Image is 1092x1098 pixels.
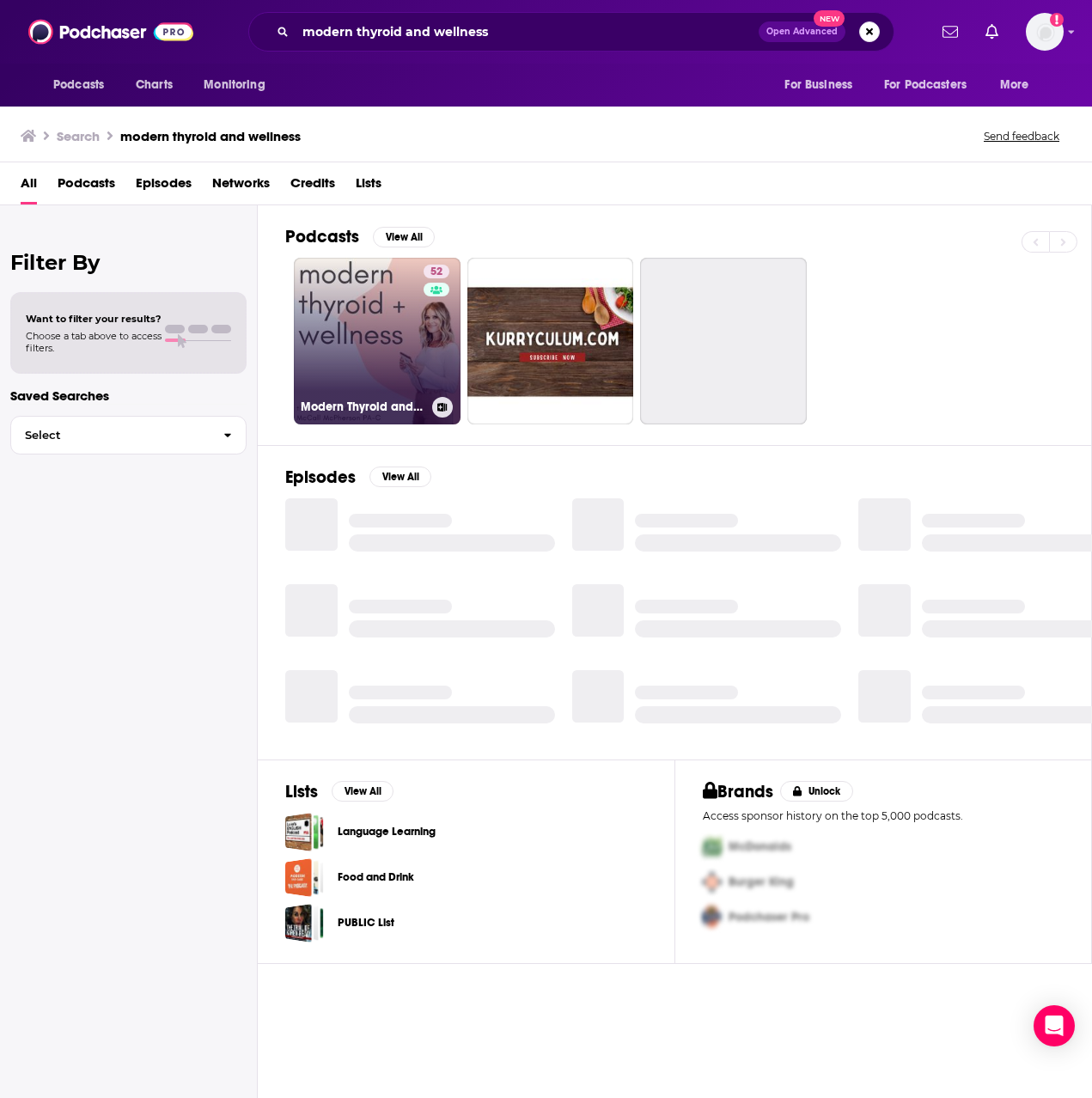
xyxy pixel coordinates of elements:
img: Podchaser - Follow, Share and Rate Podcasts [28,15,193,48]
button: View All [332,781,393,802]
span: Podcasts [53,73,104,97]
a: Podcasts [58,169,115,204]
h2: Podcasts [285,226,359,247]
a: 52Modern Thyroid and Wellness [294,258,461,424]
svg: Add a profile image [1050,13,1064,27]
button: Unlock [780,781,853,802]
img: Third Pro Logo [696,900,729,935]
h3: modern thyroid and wellness [120,128,301,144]
a: Show notifications dropdown [979,17,1005,46]
span: Select [11,430,210,441]
span: Want to filter your results? [26,313,162,325]
span: Charts [136,73,173,97]
h2: Lists [285,781,318,802]
a: Food and Drink [285,858,324,897]
h3: Modern Thyroid and Wellness [301,400,425,414]
span: Monitoring [204,73,265,97]
a: PUBLIC List [338,913,394,932]
span: New [814,10,845,27]
h2: Filter By [10,250,247,275]
h3: Search [57,128,100,144]
p: Saved Searches [10,387,247,404]
span: 52 [430,264,442,281]
button: Select [10,416,247,454]
a: Show notifications dropdown [936,17,965,46]
a: Charts [125,69,183,101]
span: More [1000,73,1029,97]
button: Open AdvancedNew [759,21,845,42]
a: Credits [290,169,335,204]
img: User Profile [1026,13,1064,51]
a: Networks [212,169,270,204]
button: open menu [873,69,991,101]
span: Burger King [729,875,794,889]
img: Second Pro Logo [696,864,729,900]
input: Search podcasts, credits, & more... [296,18,759,46]
button: open menu [192,69,287,101]
a: Lists [356,169,381,204]
h2: Brands [703,781,774,802]
span: Logged in as Ashley_Beenen [1026,13,1064,51]
a: Language Learning [338,822,436,841]
button: View All [369,467,431,487]
span: McDonalds [729,839,791,854]
a: PodcastsView All [285,226,435,247]
div: Open Intercom Messenger [1034,1005,1075,1046]
img: First Pro Logo [696,829,729,864]
span: Podchaser Pro [729,910,809,924]
span: For Podcasters [884,73,967,97]
a: ListsView All [285,781,393,802]
button: open menu [988,69,1051,101]
button: View All [373,227,435,247]
div: Search podcasts, credits, & more... [248,12,894,52]
button: open menu [41,69,126,101]
a: Food and Drink [338,868,414,887]
button: Show profile menu [1026,13,1064,51]
p: Access sponsor history on the top 5,000 podcasts. [703,809,1065,822]
a: Language Learning [285,813,324,851]
span: For Business [784,73,852,97]
button: Send feedback [979,129,1065,143]
a: PUBLIC List [285,904,324,942]
a: All [21,169,37,204]
a: 52 [424,265,449,278]
h2: Episodes [285,467,356,488]
span: Open Advanced [766,27,838,36]
a: Episodes [136,169,192,204]
span: Choose a tab above to access filters. [26,330,162,354]
button: open menu [772,69,874,101]
a: EpisodesView All [285,467,431,488]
